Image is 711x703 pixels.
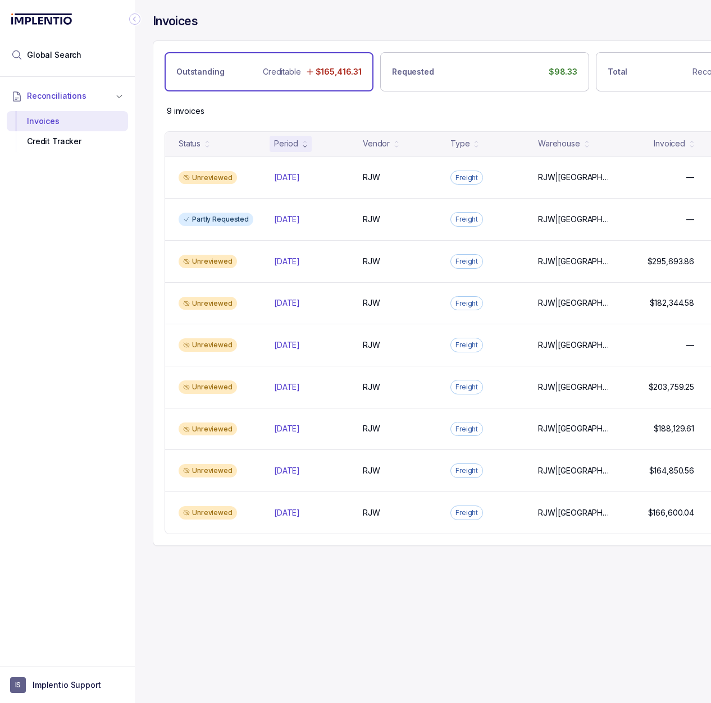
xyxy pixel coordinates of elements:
[538,465,609,476] p: RJW|[GEOGRAPHIC_DATA]
[274,507,300,518] p: [DATE]
[274,138,298,149] div: Period
[27,90,86,102] span: Reconciliations
[33,679,101,691] p: Implentio Support
[274,423,300,434] p: [DATE]
[455,256,478,267] p: Freight
[274,297,300,309] p: [DATE]
[16,111,119,131] div: Invoices
[274,256,300,267] p: [DATE]
[686,214,694,225] p: —
[455,339,478,351] p: Freight
[455,465,478,476] p: Freight
[392,66,434,77] p: Requested
[274,465,300,476] p: [DATE]
[153,13,198,29] h4: Invoices
[274,339,300,351] p: [DATE]
[538,382,609,393] p: RJW|[GEOGRAPHIC_DATA]
[179,138,200,149] div: Status
[538,507,609,518] p: RJW|[GEOGRAPHIC_DATA]
[128,12,142,26] div: Collapse Icon
[263,66,301,77] p: Creditable
[686,339,694,351] p: —
[455,214,478,225] p: Freight
[16,131,119,151] div: Credit Tracker
[274,214,300,225] p: [DATE]
[538,256,609,267] p: RJW|[GEOGRAPHIC_DATA]
[316,66,362,77] p: $165,416.31
[538,138,580,149] div: Warehouse
[650,297,694,309] p: $182,344.58
[363,507,380,518] p: RJW
[7,84,128,108] button: Reconciliations
[363,256,380,267] p: RJW
[10,677,26,693] span: User initials
[648,256,694,267] p: $295,693.86
[363,339,380,351] p: RJW
[455,298,478,309] p: Freight
[179,422,237,436] div: Unreviewed
[179,171,237,185] div: Unreviewed
[179,213,253,226] div: Partly Requested
[654,423,694,434] p: $188,129.61
[649,382,694,393] p: $203,759.25
[179,255,237,268] div: Unreviewed
[7,109,128,154] div: Reconciliations
[10,677,125,693] button: User initialsImplentio Support
[167,105,204,117] p: 9 invoices
[179,380,237,394] div: Unreviewed
[455,507,478,518] p: Freight
[538,214,609,225] p: RJW|[GEOGRAPHIC_DATA]
[363,465,380,476] p: RJW
[538,423,609,434] p: RJW|[GEOGRAPHIC_DATA]
[363,172,380,183] p: RJW
[363,214,380,225] p: RJW
[648,507,694,518] p: $166,600.04
[455,424,478,435] p: Freight
[455,172,478,183] p: Freight
[363,297,380,309] p: RJW
[179,506,237,520] div: Unreviewed
[538,339,609,351] p: RJW|[GEOGRAPHIC_DATA]
[363,382,380,393] p: RJW
[363,423,380,434] p: RJW
[608,66,627,77] p: Total
[538,297,609,309] p: RJW|[GEOGRAPHIC_DATA]
[654,138,685,149] div: Invoiced
[274,382,300,393] p: [DATE]
[179,338,237,352] div: Unreviewed
[455,382,478,393] p: Freight
[450,138,470,149] div: Type
[176,66,224,77] p: Outstanding
[274,172,300,183] p: [DATE]
[686,172,694,183] p: —
[538,172,609,183] p: RJW|[GEOGRAPHIC_DATA]
[363,138,390,149] div: Vendor
[27,49,81,61] span: Global Search
[649,465,694,476] p: $164,850.56
[179,464,237,477] div: Unreviewed
[549,66,577,77] p: $98.33
[167,105,204,117] div: Remaining page entries
[179,297,237,310] div: Unreviewed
